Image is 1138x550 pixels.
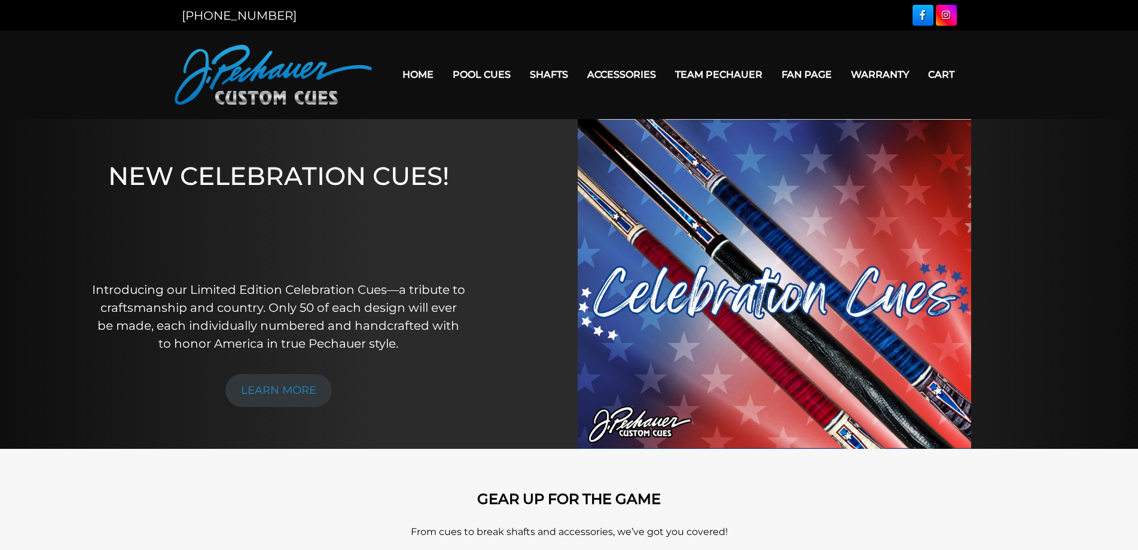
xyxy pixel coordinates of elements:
[477,490,661,508] strong: GEAR UP FOR THE GAME
[666,59,772,90] a: Team Pechauer
[919,59,964,90] a: Cart
[91,161,466,265] h1: NEW CELEBRATION CUES!
[91,281,466,353] p: Introducing our Limited Edition Celebration Cues—a tribute to craftsmanship and country. Only 50 ...
[225,374,332,407] a: LEARN MORE
[443,59,520,90] a: Pool Cues
[393,59,443,90] a: Home
[175,45,372,105] img: Pechauer Custom Cues
[772,59,841,90] a: Fan Page
[182,8,297,23] a: [PHONE_NUMBER]
[520,59,578,90] a: Shafts
[841,59,919,90] a: Warranty
[228,525,910,539] p: From cues to break shafts and accessories, we’ve got you covered!
[578,59,666,90] a: Accessories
